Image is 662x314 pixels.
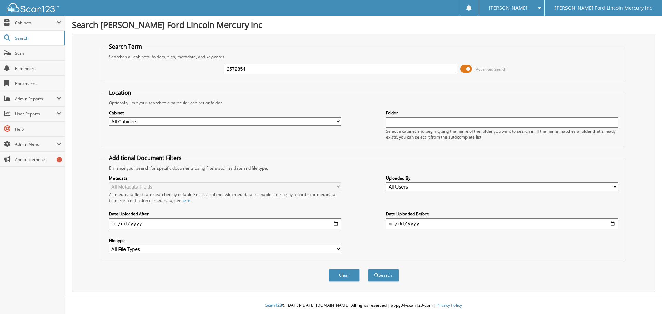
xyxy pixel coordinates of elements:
span: Search [15,35,60,41]
button: Search [368,269,399,282]
span: Scan [15,50,61,56]
span: Admin Reports [15,96,57,102]
label: File type [109,237,341,243]
span: Advanced Search [476,67,506,72]
div: © [DATE]-[DATE] [DOMAIN_NAME]. All rights reserved | appg04-scan123-com | [65,297,662,314]
label: Date Uploaded After [109,211,341,217]
span: Announcements [15,156,61,162]
legend: Location [106,89,135,97]
div: Enhance your search for specific documents using filters such as date and file type. [106,165,622,171]
div: All metadata fields are searched by default. Select a cabinet with metadata to enable filtering b... [109,192,341,203]
label: Uploaded By [386,175,618,181]
img: scan123-logo-white.svg [7,3,59,12]
label: Date Uploaded Before [386,211,618,217]
span: [PERSON_NAME] Ford Lincoln Mercury inc [555,6,652,10]
label: Folder [386,110,618,116]
span: User Reports [15,111,57,117]
div: Optionally limit your search to a particular cabinet or folder [106,100,622,106]
label: Cabinet [109,110,341,116]
div: 3 [57,157,62,162]
input: end [386,218,618,229]
div: Searches all cabinets, folders, files, metadata, and keywords [106,54,622,60]
span: Admin Menu [15,141,57,147]
div: Select a cabinet and begin typing the name of the folder you want to search in. If the name match... [386,128,618,140]
span: Help [15,126,61,132]
label: Metadata [109,175,341,181]
input: start [109,218,341,229]
span: Scan123 [265,302,282,308]
iframe: Chat Widget [628,281,662,314]
span: Cabinets [15,20,57,26]
legend: Additional Document Filters [106,154,185,162]
legend: Search Term [106,43,146,50]
h1: Search [PERSON_NAME] Ford Lincoln Mercury inc [72,19,655,30]
button: Clear [329,269,360,282]
a: Privacy Policy [436,302,462,308]
a: here [181,197,190,203]
span: Reminders [15,65,61,71]
span: [PERSON_NAME] [489,6,528,10]
span: Bookmarks [15,81,61,87]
